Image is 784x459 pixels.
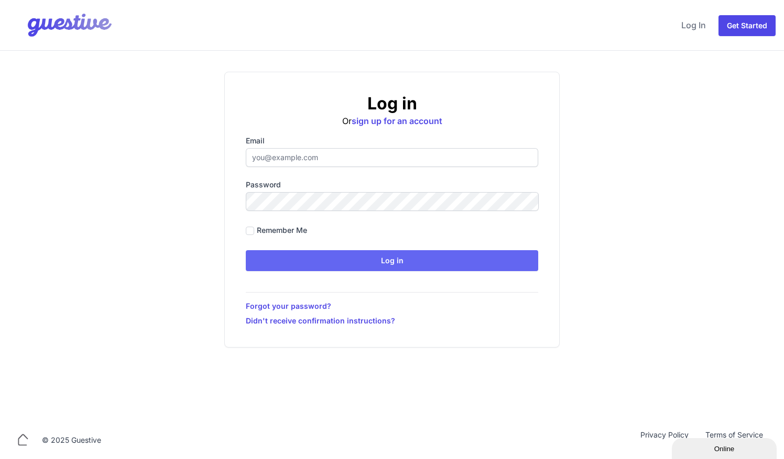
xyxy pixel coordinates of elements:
a: Terms of Service [697,430,771,451]
input: you@example.com [246,148,538,167]
div: Or [246,93,538,127]
h2: Log in [246,93,538,114]
div: © 2025 Guestive [42,435,101,445]
img: Your Company [8,4,114,46]
a: Log In [677,13,710,38]
label: Password [246,180,538,190]
a: sign up for an account [352,116,442,126]
label: Email [246,136,538,146]
input: Log in [246,250,538,271]
iframe: chat widget [672,436,779,459]
a: Forgot your password? [246,301,538,311]
label: Remember me [257,225,307,236]
a: Privacy Policy [632,430,697,451]
a: Didn't receive confirmation instructions? [246,316,538,326]
a: Get Started [718,15,776,36]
